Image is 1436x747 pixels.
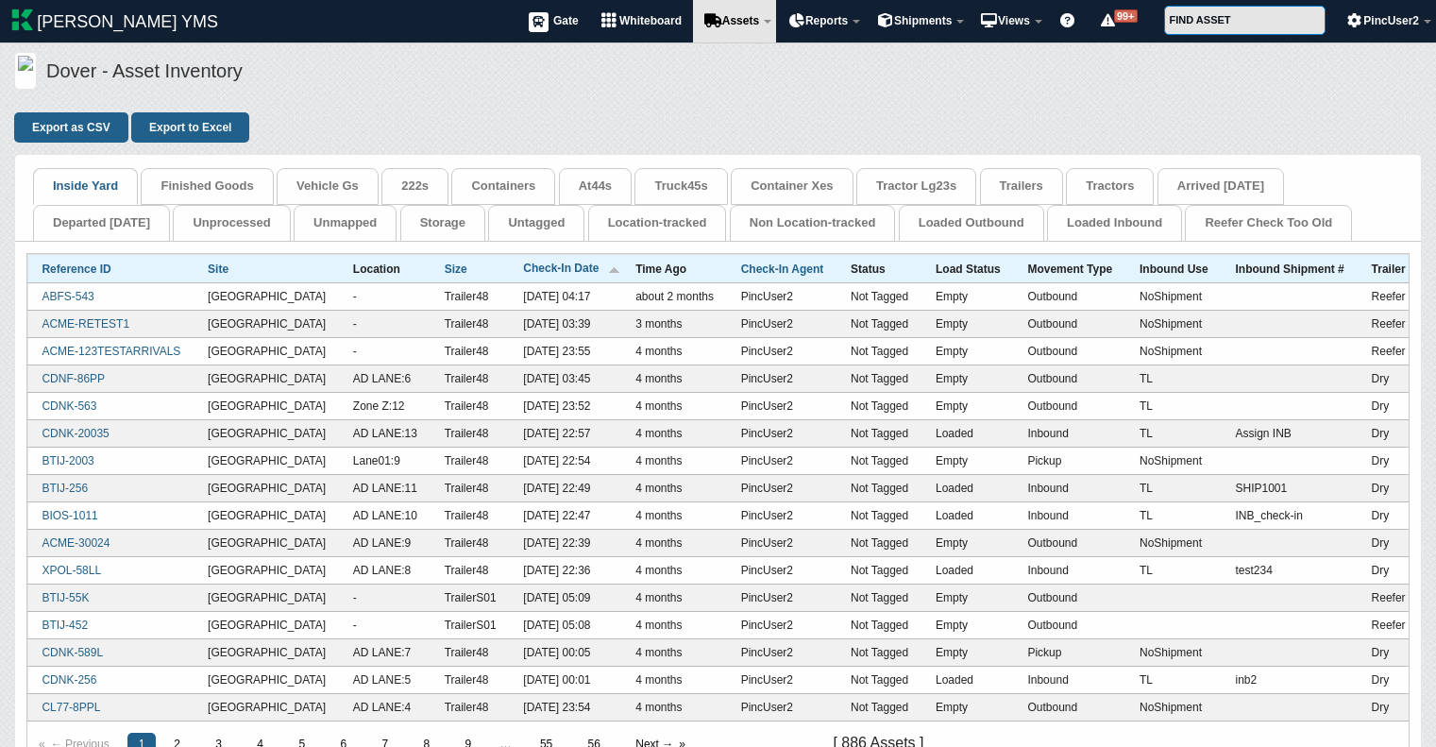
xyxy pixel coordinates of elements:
[1222,502,1358,530] td: INB_check-in
[1014,666,1126,693] td: Inbound
[510,448,622,475] td: [DATE] 22:54
[37,12,218,31] span: [PERSON_NAME] YMS
[727,611,836,638] td: PincUser2
[194,365,340,393] td: [GEOGRAPHIC_DATA]
[431,311,510,338] td: Trailer48
[1126,556,1222,584] td: TL
[42,591,89,604] a: BTIJ-55K
[510,475,622,502] td: [DATE] 22:49
[508,215,565,229] a: Untagged
[339,448,431,475] td: Lane01:9
[837,475,922,502] td: Not Tagged
[922,666,1014,693] td: Loaded
[194,254,340,282] th: Sort by Site
[1014,393,1126,420] td: Outbound
[193,215,270,229] a: Unprocessed
[42,536,110,550] a: ACME-30024
[339,638,431,666] td: AD LANE:7
[1014,529,1126,556] td: Outbound
[313,215,377,229] a: Unmapped
[431,556,510,584] td: Trailer48
[622,393,728,420] td: 4 months
[194,529,340,556] td: [GEOGRAPHIC_DATA]
[727,529,836,556] td: PincUser2
[42,482,88,495] a: BTIJ-256
[1222,254,1358,282] th: Inbound Shipment #
[922,529,1014,556] td: Empty
[837,556,922,584] td: Not Tagged
[922,502,1014,530] td: Loaded
[194,638,340,666] td: [GEOGRAPHIC_DATA]
[208,263,228,276] a: Site
[431,254,510,282] th: Sort by Size
[420,215,465,229] a: Storage
[1086,178,1134,193] a: Tractors
[28,254,194,282] th: Sort by Reference ID
[1014,638,1126,666] td: Pickup
[431,365,510,393] td: Trailer48
[805,14,848,27] span: Reports
[751,178,833,193] a: Container Xes
[431,666,510,693] td: Trailer48
[523,262,599,275] a: Check-In Date
[619,14,682,27] span: Whiteboard
[727,365,836,393] td: PincUser2
[727,420,836,448] td: PincUser2
[194,693,340,721] td: [GEOGRAPHIC_DATA]
[1126,448,1222,475] td: NoShipment
[11,8,34,31] img: kaleris_logo-3ebf2631ebc22a01c0151beb3e8d9086943fb6b0da84f721a237efad54b5fda7.svg
[131,112,249,143] a: Export to Excel
[194,448,340,475] td: [GEOGRAPHIC_DATA]
[922,556,1014,584] td: Loaded
[1067,215,1162,229] a: Loaded Inbound
[837,254,922,282] th: Status
[339,393,431,420] td: Zone Z:12
[727,448,836,475] td: PincUser2
[837,283,922,311] td: Not Tagged
[194,393,340,420] td: [GEOGRAPHIC_DATA]
[1014,475,1126,502] td: Inbound
[339,254,431,282] th: Location
[727,475,836,502] td: PincUser2
[510,611,622,638] td: [DATE] 05:08
[510,393,622,420] td: [DATE] 23:52
[622,529,728,556] td: 4 months
[339,311,431,338] td: -
[194,556,340,584] td: [GEOGRAPHIC_DATA]
[579,178,612,193] a: At44s
[837,502,922,530] td: Not Tagged
[727,502,836,530] td: PincUser2
[14,112,128,143] a: Export as CSV
[1014,254,1126,282] th: Movement Type
[431,693,510,721] td: Trailer48
[510,283,622,311] td: [DATE] 04:17
[339,475,431,502] td: AD LANE:11
[1014,448,1126,475] td: Pickup
[339,502,431,530] td: AD LANE:10
[1014,420,1126,448] td: Inbound
[1126,502,1222,530] td: TL
[431,529,510,556] td: Trailer48
[431,584,510,611] td: TrailerS01
[194,311,340,338] td: [GEOGRAPHIC_DATA]
[42,454,93,467] a: BTIJ-2003
[622,666,728,693] td: 4 months
[1222,556,1358,584] td: test234
[401,178,429,193] a: 222s
[339,556,431,584] td: AD LANE:8
[1222,475,1358,502] td: SHIP1001
[510,693,622,721] td: [DATE] 23:54
[431,420,510,448] td: Trailer48
[727,556,836,584] td: PincUser2
[837,365,922,393] td: Not Tagged
[53,215,150,229] a: Departed [DATE]
[1000,178,1043,193] a: Trailers
[922,365,1014,393] td: Empty
[42,673,96,687] a: CDNK-256
[194,420,340,448] td: [GEOGRAPHIC_DATA]
[1126,638,1222,666] td: NoShipment
[608,215,707,229] a: Location-tracked
[1126,283,1222,311] td: NoShipment
[431,611,510,638] td: TrailerS01
[553,14,579,27] span: Gate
